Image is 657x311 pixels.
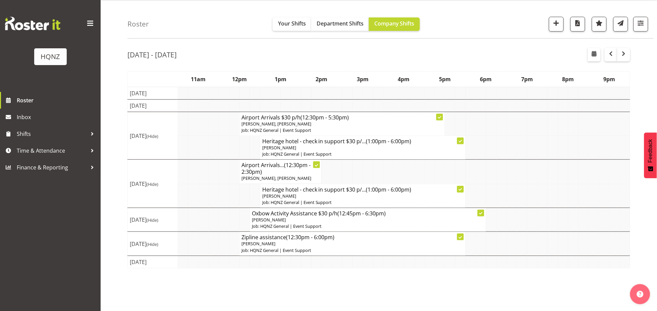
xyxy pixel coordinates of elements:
h2: [DATE] - [DATE] [127,50,177,59]
span: [PERSON_NAME], [PERSON_NAME] [242,121,312,127]
span: Department Shifts [317,20,364,27]
span: (Hide) [147,241,158,247]
span: (12:30pm - 2:30pm) [242,161,311,175]
button: Company Shifts [369,17,420,31]
p: Job: HQNZ General | Event Support [262,151,463,157]
th: 4pm [383,71,425,87]
button: Highlight an important date within the roster. [592,17,607,32]
span: [PERSON_NAME] [242,241,276,247]
span: Finance & Reporting [17,162,87,172]
th: 11am [178,71,219,87]
span: (12:30pm - 5:30pm) [301,114,349,121]
p: Job: HQNZ General | Event Support [242,127,443,134]
p: Job: HQNZ General | Event Support [252,223,484,229]
img: Rosterit website logo [5,17,60,30]
span: [PERSON_NAME] [252,217,286,223]
img: help-xxl-2.png [637,291,644,298]
th: 2pm [301,71,342,87]
td: [DATE] [128,256,178,268]
button: Add a new shift [549,17,564,32]
span: (1:00pm - 6:00pm) [366,138,412,145]
h4: Roster [127,20,149,28]
button: Send a list of all shifts for the selected filtered period to all rostered employees. [613,17,628,32]
span: [PERSON_NAME], [PERSON_NAME] [242,175,312,181]
th: 7pm [507,71,548,87]
span: (Hide) [147,181,158,187]
span: [PERSON_NAME] [262,193,296,199]
button: Download a PDF of the roster according to the set date range. [570,17,585,32]
span: (Hide) [147,217,158,223]
span: Company Shifts [374,20,415,27]
h4: Heritage hotel - check in support $30 p/... [262,138,463,145]
span: Feedback [648,139,654,163]
button: Select a specific date within the roster. [588,48,601,61]
div: HQNZ [41,52,60,62]
th: 3pm [342,71,384,87]
td: [DATE] [128,99,178,112]
th: 12pm [219,71,260,87]
h4: Heritage hotel - check in support $30 p/... [262,186,463,193]
button: Department Shifts [311,17,369,31]
span: (12:30pm - 6:00pm) [286,234,335,241]
h4: Oxbow Activity Assistance $30 p/h [252,210,484,217]
span: (1:00pm - 6:00pm) [366,186,412,193]
button: Your Shifts [273,17,311,31]
span: (12:45pm - 6:30pm) [337,210,386,217]
span: Time & Attendance [17,146,87,156]
button: Filter Shifts [634,17,648,32]
span: (Hide) [147,133,158,139]
td: [DATE] [128,232,178,256]
th: 9pm [589,71,630,87]
button: Feedback - Show survey [644,133,657,178]
td: [DATE] [128,160,178,208]
td: [DATE] [128,208,178,231]
span: Inbox [17,112,97,122]
span: Your Shifts [278,20,306,27]
h4: Airport Arrivals $30 p/h [242,114,443,121]
p: Job: HQNZ General | Event Support [242,247,463,254]
th: 8pm [548,71,589,87]
th: 1pm [260,71,301,87]
span: Shifts [17,129,87,139]
th: 6pm [466,71,507,87]
h4: Zipline assistance [242,234,463,241]
span: Roster [17,95,97,105]
h4: Airport Arrivals... [242,162,320,175]
th: 5pm [425,71,466,87]
span: [PERSON_NAME] [262,145,296,151]
p: Job: HQNZ General | Event Support [262,199,463,206]
td: [DATE] [128,87,178,100]
td: [DATE] [128,112,178,160]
